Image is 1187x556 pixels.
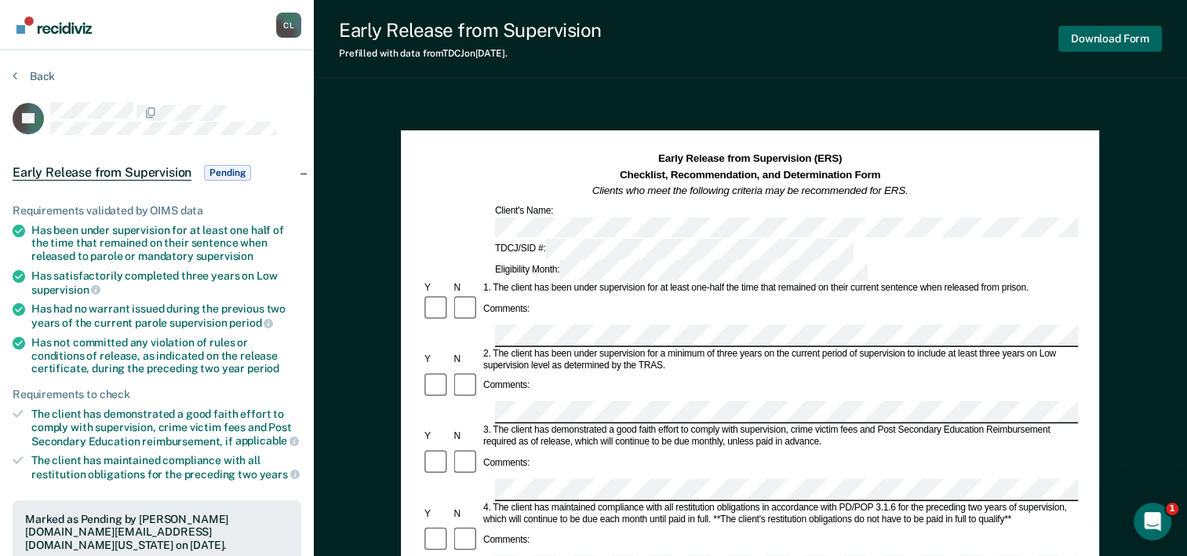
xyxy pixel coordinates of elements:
[422,430,451,442] div: Y
[13,165,191,181] span: Early Release from Supervision
[196,250,253,262] span: supervision
[31,283,100,296] span: supervision
[481,457,532,469] div: Comments:
[481,303,532,315] div: Comments:
[493,240,856,261] div: TDCJ/SID #:
[481,535,532,547] div: Comments:
[16,16,92,34] img: Recidiviz
[658,153,842,165] strong: Early Release from Supervision (ERS)
[260,468,300,481] span: years
[339,48,602,59] div: Prefilled with data from TDCJ on [DATE] .
[13,69,55,83] button: Back
[247,362,279,375] span: period
[339,19,602,42] div: Early Release from Supervision
[276,13,301,38] button: Profile dropdown button
[592,185,908,196] em: Clients who meet the following criteria may be recommended for ERS.
[481,283,1078,294] div: 1. The client has been under supervision for at least one-half the time that remained on their cu...
[452,508,481,520] div: N
[481,502,1078,525] div: 4. The client has maintained compliance with all restitution obligations in accordance with PD/PO...
[1166,503,1178,515] span: 1
[452,353,481,365] div: N
[620,169,880,181] strong: Checklist, Recommendation, and Determination Form
[25,513,289,552] div: Marked as Pending by [PERSON_NAME][DOMAIN_NAME][EMAIL_ADDRESS][DOMAIN_NAME][US_STATE] on [DATE].
[204,165,251,181] span: Pending
[422,508,451,520] div: Y
[481,348,1078,371] div: 2. The client has been under supervision for a minimum of three years on the current period of su...
[31,408,301,448] div: The client has demonstrated a good faith effort to comply with supervision, crime victim fees and...
[13,204,301,218] div: Requirements validated by OIMS data
[13,388,301,401] div: Requirements to check
[31,336,301,375] div: Has not committed any violation of rules or conditions of release, as indicated on the release ce...
[1134,503,1171,540] iframe: Intercom live chat
[31,454,301,481] div: The client has maintained compliance with all restitution obligations for the preceding two
[229,316,273,329] span: period
[452,283,481,294] div: N
[276,13,301,38] div: C L
[31,269,301,296] div: Has satisfactorily completed three years on Low
[452,430,481,442] div: N
[235,434,299,447] span: applicable
[493,260,870,281] div: Eligibility Month:
[422,283,451,294] div: Y
[481,425,1078,448] div: 3. The client has demonstrated a good faith effort to comply with supervision, crime victim fees ...
[31,302,301,329] div: Has had no warrant issued during the previous two years of the current parole supervision
[422,353,451,365] div: Y
[31,224,301,263] div: Has been under supervision for at least one half of the time that remained on their sentence when...
[1058,26,1162,52] button: Download Form
[481,380,532,392] div: Comments:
